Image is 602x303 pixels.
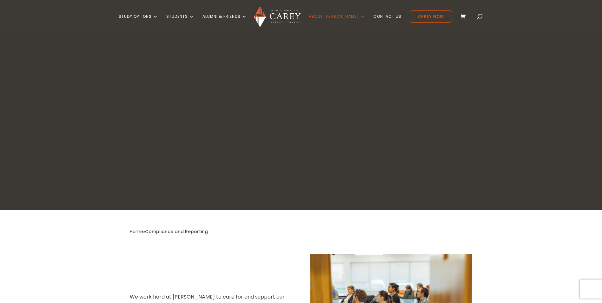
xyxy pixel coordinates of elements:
a: Alumni & Friends [202,14,247,29]
a: Students [166,14,194,29]
img: Carey Baptist College [254,6,301,27]
a: Apply Now [410,10,452,23]
a: Home [130,228,143,235]
a: About [PERSON_NAME] [309,14,365,29]
a: Contact Us [374,14,401,29]
span: » [130,228,208,235]
a: Study Options [119,14,158,29]
span: Compliance and Reporting [145,228,208,235]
